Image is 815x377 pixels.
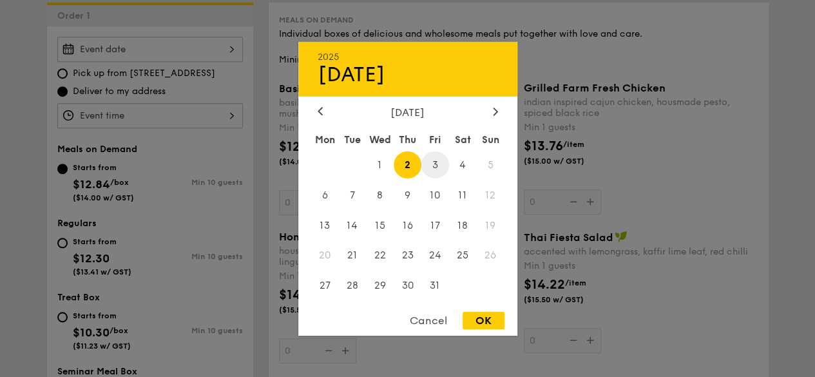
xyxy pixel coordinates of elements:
[338,242,366,269] span: 21
[318,51,498,62] div: 2025
[421,151,449,179] span: 3
[394,151,421,179] span: 2
[477,181,504,209] span: 12
[366,242,394,269] span: 22
[477,128,504,151] div: Sun
[421,272,449,300] span: 31
[394,272,421,300] span: 30
[338,181,366,209] span: 7
[477,151,504,179] span: 5
[366,211,394,239] span: 15
[394,128,421,151] div: Thu
[449,211,477,239] span: 18
[449,181,477,209] span: 11
[318,62,498,86] div: [DATE]
[366,272,394,300] span: 29
[311,272,339,300] span: 27
[394,181,421,209] span: 9
[477,242,504,269] span: 26
[311,242,339,269] span: 20
[366,181,394,209] span: 8
[463,312,504,329] div: OK
[397,312,460,329] div: Cancel
[311,211,339,239] span: 13
[338,211,366,239] span: 14
[394,211,421,239] span: 16
[449,151,477,179] span: 4
[449,242,477,269] span: 25
[449,128,477,151] div: Sat
[477,211,504,239] span: 19
[421,128,449,151] div: Fri
[421,242,449,269] span: 24
[366,128,394,151] div: Wed
[318,106,498,118] div: [DATE]
[311,181,339,209] span: 6
[421,211,449,239] span: 17
[394,242,421,269] span: 23
[338,272,366,300] span: 28
[338,128,366,151] div: Tue
[421,181,449,209] span: 10
[366,151,394,179] span: 1
[311,128,339,151] div: Mon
